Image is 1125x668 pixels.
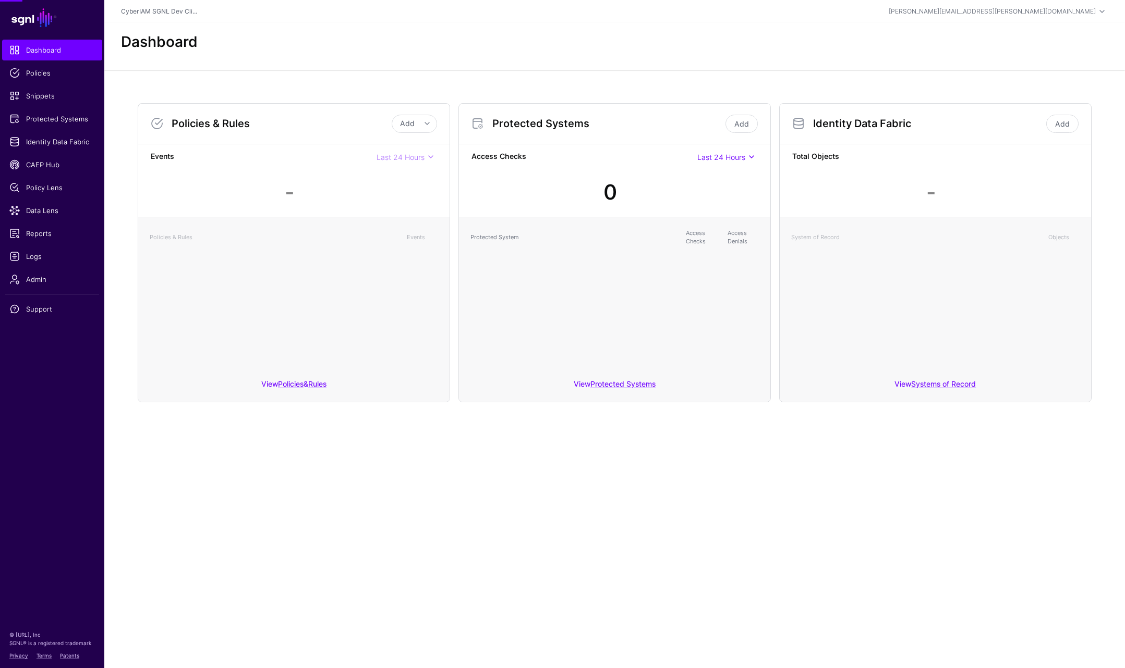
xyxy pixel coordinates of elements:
[2,108,102,129] a: Protected Systems
[9,68,95,78] span: Policies
[9,228,95,239] span: Reports
[2,85,102,106] a: Snippets
[9,114,95,124] span: Protected Systems
[37,652,52,659] a: Terms
[9,274,95,284] span: Admin
[60,652,79,659] a: Patents
[9,639,95,647] p: SGNL® is a registered trademark
[9,630,95,639] p: © [URL], Inc
[2,246,102,267] a: Logs
[9,251,95,262] span: Logs
[9,137,95,147] span: Identity Data Fabric
[9,304,95,314] span: Support
[9,159,95,170] span: CAEP Hub
[2,63,102,83] a: Policies
[2,131,102,152] a: Identity Data Fabric
[6,6,98,29] a: SGNL
[9,45,95,55] span: Dashboard
[2,269,102,290] a: Admin
[2,177,102,198] a: Policy Lens
[9,182,95,193] span: Policy Lens
[2,154,102,175] a: CAEP Hub
[2,200,102,221] a: Data Lens
[9,652,28,659] a: Privacy
[2,40,102,60] a: Dashboard
[2,223,102,244] a: Reports
[9,205,95,216] span: Data Lens
[9,91,95,101] span: Snippets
